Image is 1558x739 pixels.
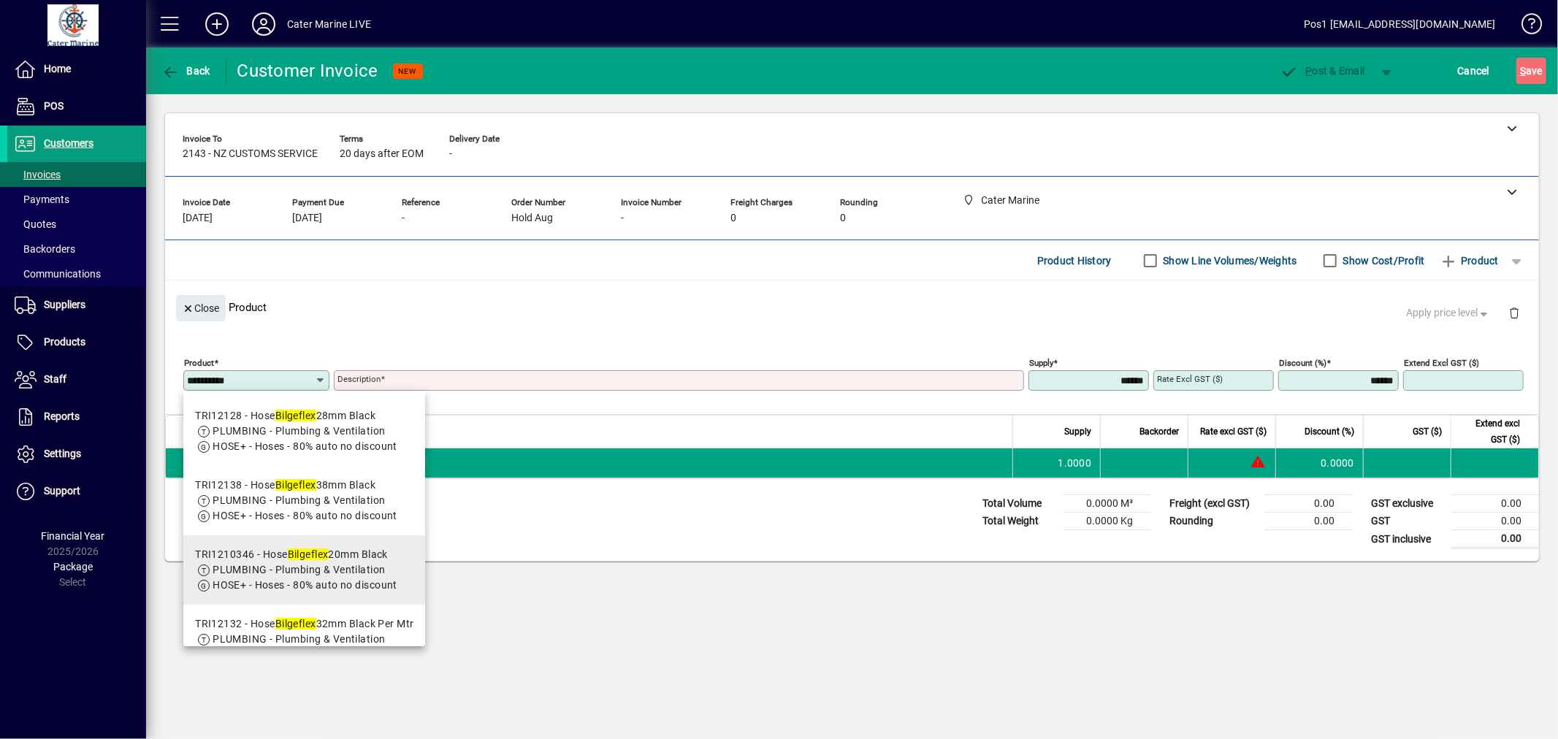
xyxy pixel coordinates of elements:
div: TRI12138 - Hose 38mm Black [195,478,397,493]
span: Package [53,561,93,573]
span: Financial Year [42,530,105,542]
a: Backorders [7,237,146,261]
td: Freight (excl GST) [1162,495,1264,513]
a: Quotes [7,212,146,237]
div: Product [165,280,1539,334]
span: Quotes [15,218,56,230]
span: Staff [44,373,66,385]
button: Product History [1031,248,1118,274]
span: Product History [1037,249,1112,272]
span: 0 [730,212,736,224]
em: flex [299,410,316,421]
span: NEW [399,66,417,76]
button: Post & Email [1273,58,1372,84]
span: Cancel [1458,59,1490,83]
span: GST ($) [1413,424,1442,440]
div: Cater Marine LIVE [287,12,371,36]
mat-label: Supply [1029,358,1053,368]
span: 0 [840,212,846,224]
span: POS [44,100,64,112]
div: TRI1210346 - Hose 20mm Black [195,547,397,562]
span: Backorders [15,243,75,255]
span: PLUMBING - Plumbing & Ventilation [213,564,385,575]
a: Knowledge Base [1511,3,1540,50]
mat-label: Rate excl GST ($) [1157,374,1223,384]
em: Bilge [275,479,299,491]
mat-option: TRI1210346 - Hose Bilgeflex 20mm Black [183,535,425,605]
a: Suppliers [7,287,146,323]
em: flex [299,618,316,629]
span: Settings [44,448,81,459]
a: Invoices [7,162,146,187]
span: Apply price level [1407,305,1492,321]
span: - [621,212,624,224]
a: Products [7,324,146,361]
td: 0.00 [1451,530,1539,548]
span: Support [44,485,80,497]
button: Profile [240,11,287,37]
a: Staff [7,361,146,398]
td: 0.0000 M³ [1063,495,1150,513]
app-page-header-button: Back [146,58,226,84]
span: 2143 - NZ CUSTOMS SERVICE [183,148,318,160]
button: Cancel [1454,58,1494,84]
span: Customers [44,137,93,149]
span: Payments [15,194,69,205]
a: Communications [7,261,146,286]
button: Apply price level [1401,300,1497,326]
span: ost & Email [1280,65,1365,77]
span: Communications [15,268,101,280]
span: Close [182,296,220,321]
span: Suppliers [44,299,85,310]
td: 0.0000 [1275,448,1363,478]
span: Hold Aug [511,212,553,224]
span: - [449,148,452,160]
span: P [1306,65,1313,77]
td: 0.0000 Kg [1063,513,1150,530]
mat-option: TRI12128 - Hose Bilgeflex 28mm Black [183,397,425,466]
span: PLUMBING - Plumbing & Ventilation [213,425,385,437]
span: 20 days after EOM [340,148,424,160]
div: TRI12128 - Hose 28mm Black [195,408,397,424]
span: Products [44,336,85,348]
span: Backorder [1139,424,1179,440]
span: [DATE] [292,212,322,224]
mat-option: TRI12138 - Hose Bilgeflex 38mm Black [183,466,425,535]
label: Show Cost/Profit [1340,253,1425,268]
span: PLUMBING - Plumbing & Ventilation [213,494,385,506]
a: Reports [7,399,146,435]
div: Pos1 [EMAIL_ADDRESS][DOMAIN_NAME] [1304,12,1496,36]
button: Back [158,58,214,84]
app-page-header-button: Close [172,301,229,314]
td: GST exclusive [1364,495,1451,513]
td: 0.00 [1451,495,1539,513]
mat-label: Description [337,374,381,384]
a: Settings [7,436,146,472]
span: 1.0000 [1058,456,1092,470]
em: Bilge [275,410,299,421]
a: Payments [7,187,146,212]
td: Total Weight [975,513,1063,530]
mat-label: Extend excl GST ($) [1404,358,1479,368]
app-page-header-button: Delete [1497,306,1532,319]
label: Show Line Volumes/Weights [1161,253,1297,268]
em: flex [311,548,329,560]
span: Reports [44,410,80,422]
a: POS [7,88,146,125]
button: Add [194,11,240,37]
td: Total Volume [975,495,1063,513]
span: Extend excl GST ($) [1460,416,1520,448]
button: Save [1516,58,1546,84]
span: [DATE] [183,212,213,224]
div: Customer Invoice [237,59,378,83]
span: HOSE+ - Hoses - 80% auto no discount [213,440,397,452]
a: Support [7,473,146,510]
div: TRI12132 - Hose 32mm Black Per Mtr [195,616,413,632]
td: 0.00 [1264,495,1352,513]
em: flex [299,479,316,491]
td: GST [1364,513,1451,530]
span: - [402,212,405,224]
span: Home [44,63,71,74]
mat-label: Discount (%) [1279,358,1326,368]
span: Back [161,65,210,77]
